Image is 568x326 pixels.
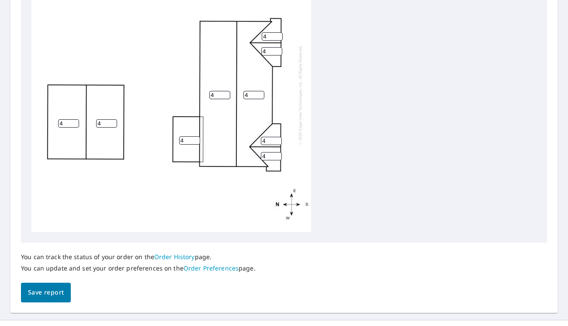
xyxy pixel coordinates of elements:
p: You can track the status of your order on the page. [21,253,256,261]
a: Order Preferences [184,264,239,272]
a: Order History [154,253,195,261]
span: Save report [28,287,64,298]
p: You can update and set your order preferences on the page. [21,264,256,272]
button: Save report [21,283,71,302]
